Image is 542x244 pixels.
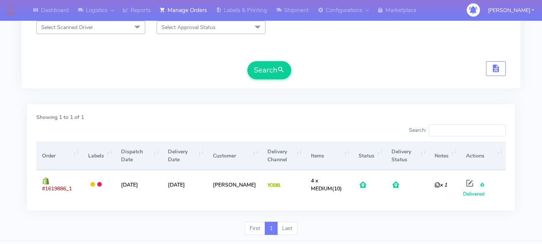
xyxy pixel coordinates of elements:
span: Delivered [463,181,485,198]
td: [DATE] [162,170,207,199]
th: Status: activate to sort column ascending [353,142,386,170]
span: (10) [311,177,342,192]
th: Delivery Channel: activate to sort column ascending [262,142,305,170]
button: [PERSON_NAME] [482,3,540,18]
i: x 1 [435,181,447,188]
th: Dispatch Date: activate to sort column ascending [115,142,163,170]
span: #1619886_1 [42,185,72,192]
img: Yodel [267,183,281,187]
th: Notes: activate to sort column ascending [429,142,460,170]
th: Actions: activate to sort column ascending [460,142,506,170]
th: Items: activate to sort column ascending [305,142,353,170]
th: Labels: activate to sort column ascending [82,142,115,170]
label: Showing 1 to 1 of 1 [36,113,84,121]
span: 4 x MEDIUM [311,177,332,192]
th: Delivery Date: activate to sort column ascending [162,142,207,170]
button: Search [247,61,291,79]
span: Select Approval Status [162,24,216,31]
img: shopify.png [42,177,50,185]
td: [PERSON_NAME] [207,170,262,199]
label: Search: [409,124,506,136]
span: Select Scanned Driver [41,24,93,31]
th: Order: activate to sort column ascending [36,142,82,170]
td: [DATE] [115,170,163,199]
a: 1 [265,222,278,235]
th: Customer: activate to sort column ascending [207,142,262,170]
input: Search: [429,124,506,136]
th: Delivery Status: activate to sort column ascending [386,142,429,170]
